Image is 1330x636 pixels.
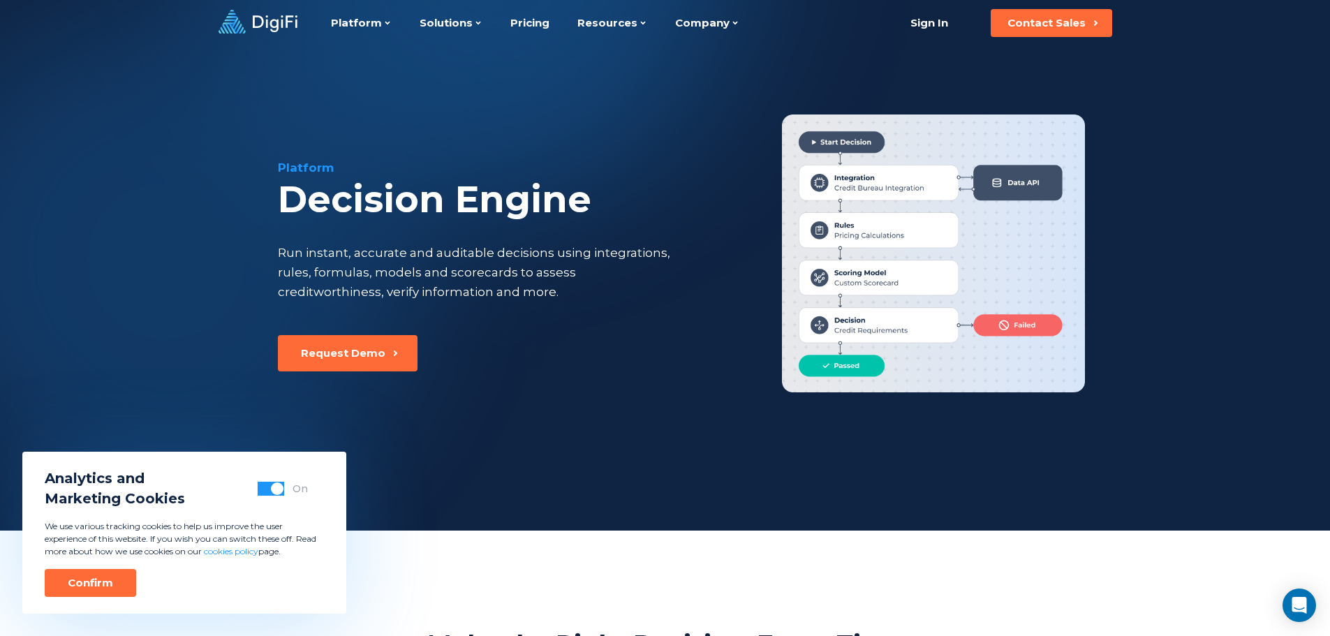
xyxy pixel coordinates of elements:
div: On [293,482,308,496]
a: cookies policy [204,546,258,556]
button: Contact Sales [991,9,1112,37]
div: Decision Engine [278,179,738,221]
span: Marketing Cookies [45,489,185,509]
div: Run instant, accurate and auditable decisions using integrations, rules, formulas, models and sco... [278,243,674,302]
div: Open Intercom Messenger [1283,589,1316,622]
button: Confirm [45,569,136,597]
a: Sign In [894,9,966,37]
button: Request Demo [278,335,418,371]
div: Request Demo [301,346,385,360]
span: Analytics and [45,468,185,489]
div: Confirm [68,576,113,590]
div: Platform [278,159,738,176]
p: We use various tracking cookies to help us improve the user experience of this website. If you wi... [45,520,324,558]
div: Contact Sales [1007,16,1086,30]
